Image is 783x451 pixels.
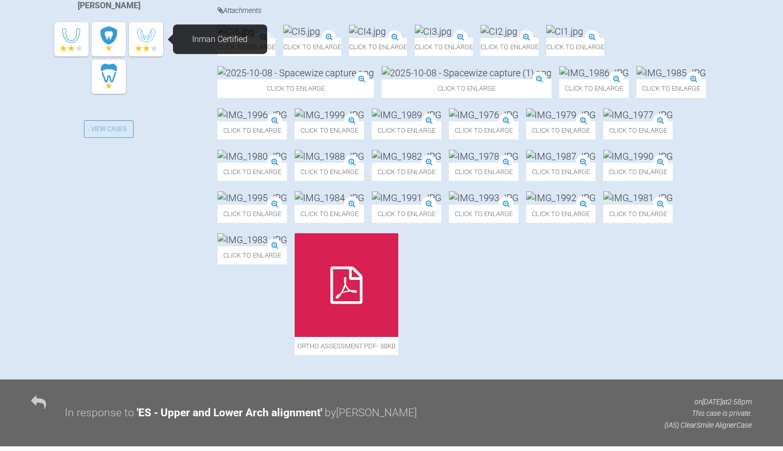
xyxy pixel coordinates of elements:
[449,121,518,139] span: Click to enlarge
[295,121,364,139] span: Click to enlarge
[603,205,673,223] span: Click to enlarge
[526,191,596,204] img: IMG_1992.JPG
[449,191,518,204] img: IMG_1993.JPG
[218,150,287,163] img: IMG_1980.JPG
[218,108,287,121] img: IMG_1996.JPG
[526,150,596,163] img: IMG_1987.JPG
[325,404,417,422] div: by [PERSON_NAME]
[218,205,287,223] span: Click to enlarge
[218,233,287,246] img: IMG_1983.JPG
[349,25,386,38] img: CI4.jpg
[295,191,364,204] img: IMG_1984.JPG
[546,25,583,38] img: CI1.jpg
[636,79,706,97] span: Click to enlarge
[415,25,452,38] img: CI3.jpg
[137,404,322,422] div: ' ES - Upper and Lower Arch alignment '
[603,108,673,121] img: IMG_1977.JPG
[372,108,441,121] img: IMG_1989.JPG
[603,163,673,181] span: Click to enlarge
[218,79,374,97] span: Click to enlarge
[218,191,287,204] img: IMG_1995.JPG
[283,25,320,38] img: CI5.jpg
[295,337,398,355] span: Ortho Assessment.pdf - 38KB
[559,79,629,97] span: Click to enlarge
[218,66,374,79] img: 2025-10-08 - Spacewize capture.png
[218,121,287,139] span: Click to enlarge
[449,163,518,181] span: Click to enlarge
[372,150,441,163] img: IMG_1982.JPG
[218,163,287,181] span: Click to enlarge
[603,121,673,139] span: Click to enlarge
[481,25,517,38] img: CI2.jpg
[382,79,552,97] span: Click to enlarge
[415,38,473,56] span: Click to enlarge
[372,191,441,204] img: IMG_1991.JPG
[283,38,341,56] span: Click to enlarge
[382,66,552,79] img: 2025-10-08 - Spacewize capture (1).png
[372,163,441,181] span: Click to enlarge
[295,205,364,223] span: Click to enlarge
[526,205,596,223] span: Click to enlarge
[664,407,752,419] p: This case is private.
[664,419,752,431] p: (IAS) ClearSmile Aligner Case
[372,121,441,139] span: Click to enlarge
[526,108,596,121] img: IMG_1979.JPG
[559,66,629,79] img: IMG_1986.JPG
[349,38,407,56] span: Click to enlarge
[218,246,287,264] span: Click to enlarge
[295,150,364,163] img: IMG_1988.JPG
[526,121,596,139] span: Click to enlarge
[449,108,518,121] img: IMG_1976.JPG
[449,150,518,163] img: IMG_1978.JPG
[546,38,604,56] span: Click to enlarge
[295,108,364,121] img: IMG_1999.JPG
[636,66,706,79] img: IMG_1985.JPG
[372,205,441,223] span: Click to enlarge
[84,120,134,138] a: View Cases
[481,38,539,56] span: Click to enlarge
[295,163,364,181] span: Click to enlarge
[526,163,596,181] span: Click to enlarge
[603,150,673,163] img: IMG_1990.JPG
[65,404,134,422] div: In response to
[218,4,752,17] h4: Attachments
[603,191,673,204] img: IMG_1981.JPG
[664,396,752,407] p: on [DATE] at 2:58pm
[449,205,518,223] span: Click to enlarge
